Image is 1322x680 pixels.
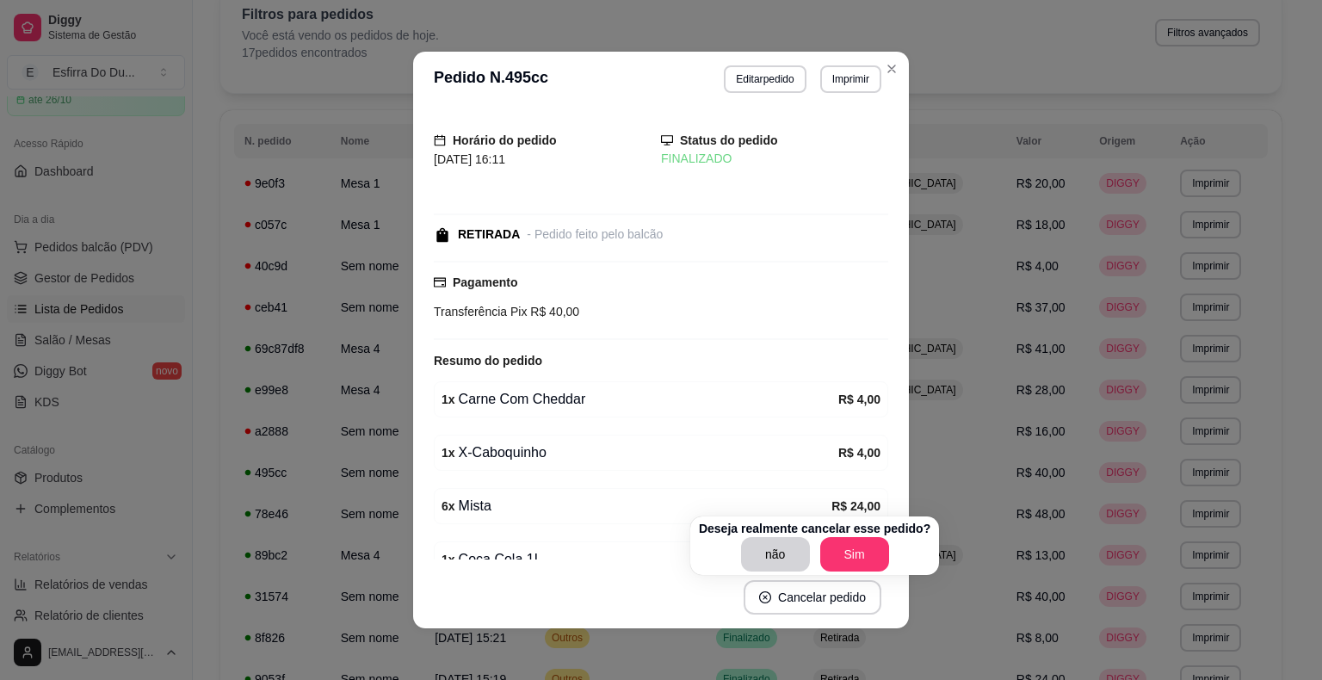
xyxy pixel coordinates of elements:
span: close-circle [759,591,771,603]
div: FINALIZADO [661,150,888,168]
div: Mista [442,496,831,516]
strong: Horário do pedido [453,133,557,147]
p: Deseja realmente cancelar esse pedido? [699,520,930,537]
button: não [741,537,810,572]
strong: 6 x [442,499,455,513]
button: Editarpedido [724,65,806,93]
button: close-circleCancelar pedido [744,580,881,615]
strong: Resumo do pedido [434,354,542,368]
div: Carne Com Cheddar [442,389,838,410]
div: RETIRADA [458,226,520,244]
div: Coca Cola 1L [442,549,838,570]
strong: R$ 24,00 [831,499,880,513]
button: Imprimir [820,65,881,93]
strong: Pagamento [453,275,517,289]
h3: Pedido N. 495cc [434,65,548,93]
span: calendar [434,134,446,146]
span: R$ 40,00 [527,305,579,318]
div: X-Caboquinho [442,442,838,463]
strong: R$ 4,00 [838,446,880,460]
span: credit-card [434,276,446,288]
strong: 1 x [442,446,455,460]
span: Transferência Pix [434,305,527,318]
strong: R$ 4,00 [838,393,880,406]
button: Close [878,55,905,83]
button: Sim [820,537,889,572]
span: [DATE] 16:11 [434,152,505,166]
span: desktop [661,134,673,146]
strong: Status do pedido [680,133,778,147]
div: - Pedido feito pelo balcão [527,226,663,244]
strong: 1 x [442,553,455,566]
strong: 1 x [442,393,455,406]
